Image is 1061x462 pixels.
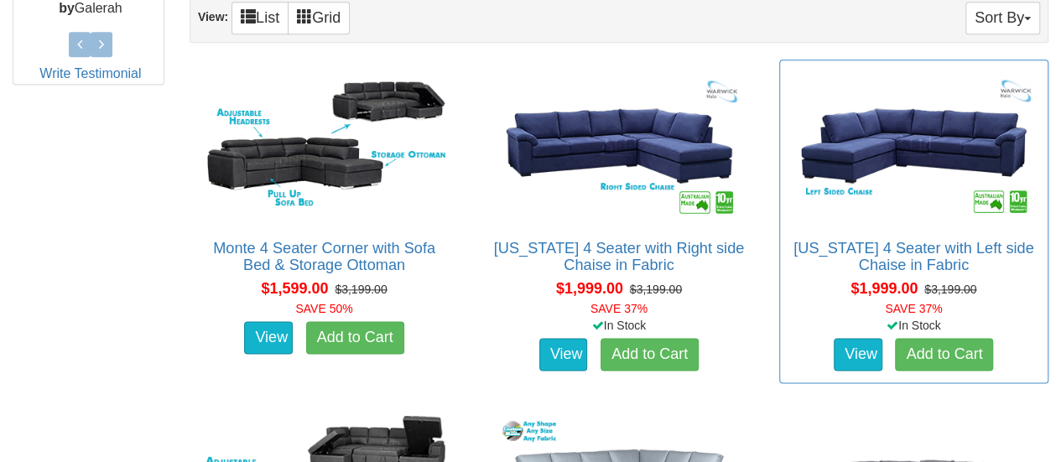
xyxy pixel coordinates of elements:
a: Add to Cart [601,338,699,371]
a: [US_STATE] 4 Seater with Right side Chaise in Fabric [494,240,745,273]
span: $1,599.00 [261,280,328,297]
a: List [231,2,289,34]
a: Add to Cart [895,338,993,371]
img: Monte 4 Seater Corner with Sofa Bed & Storage Ottoman [199,69,450,223]
del: $3,199.00 [630,283,682,296]
button: Sort By [965,2,1040,34]
font: SAVE 50% [295,302,352,315]
font: SAVE 37% [590,302,648,315]
a: View [244,321,293,355]
div: In Stock [776,317,1052,334]
del: $3,199.00 [335,283,387,296]
a: View [539,338,588,371]
div: In Stock [481,317,757,334]
a: Grid [288,2,350,34]
a: View [834,338,882,371]
span: $1,999.00 [556,280,623,297]
span: $1,999.00 [850,280,918,297]
a: Monte 4 Seater Corner with Sofa Bed & Storage Ottoman [213,240,435,273]
a: Add to Cart [306,321,404,355]
strong: View: [198,10,228,23]
a: Write Testimonial [39,66,141,80]
img: Arizona 4 Seater with Right side Chaise in Fabric [493,69,744,223]
b: by [59,1,75,15]
img: Arizona 4 Seater with Left side Chaise in Fabric [788,69,1039,223]
font: SAVE 37% [885,302,942,315]
del: $3,199.00 [924,283,976,296]
a: [US_STATE] 4 Seater with Left side Chaise in Fabric [793,240,1033,273]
